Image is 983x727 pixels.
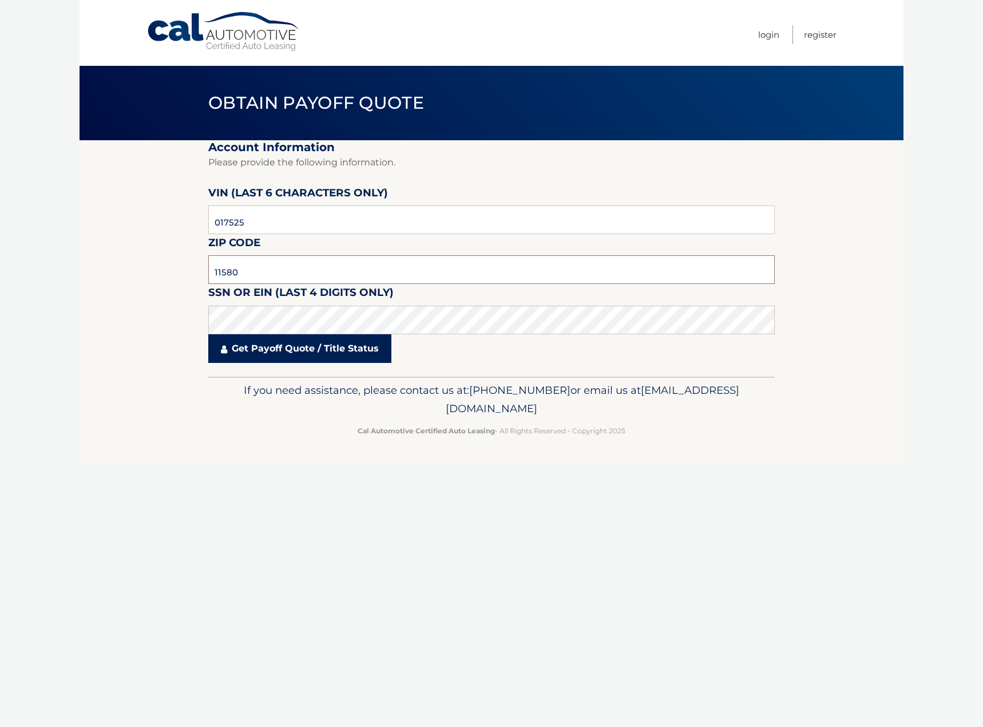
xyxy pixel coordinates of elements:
[208,92,424,113] span: Obtain Payoff Quote
[469,384,570,397] span: [PHONE_NUMBER]
[358,426,495,435] strong: Cal Automotive Certified Auto Leasing
[208,184,388,206] label: VIN (last 6 characters only)
[804,25,837,44] a: Register
[216,425,767,437] p: - All Rights Reserved - Copyright 2025
[208,140,775,155] h2: Account Information
[146,11,301,52] a: Cal Automotive
[208,234,260,255] label: Zip Code
[208,284,394,305] label: SSN or EIN (last 4 digits only)
[216,381,767,418] p: If you need assistance, please contact us at: or email us at
[208,155,775,171] p: Please provide the following information.
[208,334,391,363] a: Get Payoff Quote / Title Status
[758,25,779,44] a: Login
